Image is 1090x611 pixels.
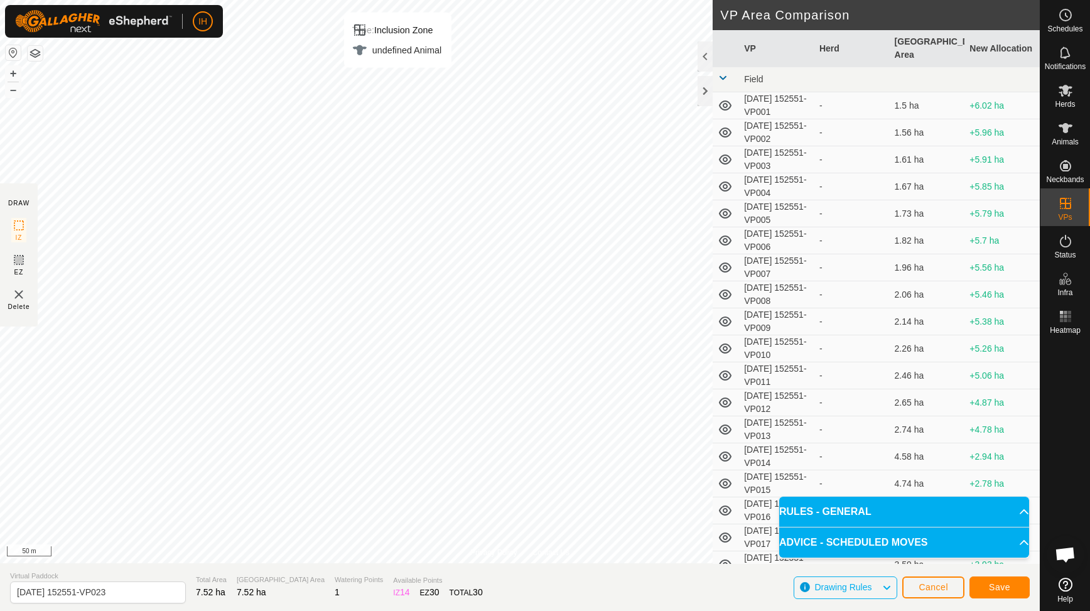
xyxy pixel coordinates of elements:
span: Total Area [196,575,227,585]
td: +5.91 ha [964,146,1040,173]
span: IZ [16,233,23,242]
td: 1.61 ha [890,146,965,173]
td: [DATE] 152551-VP007 [739,254,814,281]
div: - [819,450,885,463]
td: [DATE] 152551-VP011 [739,362,814,389]
td: [DATE] 152551-VP016 [739,497,814,524]
td: +4.78 ha [964,416,1040,443]
span: 1 [335,587,340,597]
td: 1.96 ha [890,254,965,281]
button: Reset Map [6,45,21,60]
h2: VP Area Comparison [720,8,1040,23]
span: 7.52 ha [237,587,266,597]
div: - [819,207,885,220]
span: VPs [1058,214,1072,221]
a: Privacy Policy [470,547,517,558]
span: Heatmap [1050,327,1081,334]
img: VP [11,287,26,302]
a: Contact Us [532,547,569,558]
td: +5.26 ha [964,335,1040,362]
td: [DATE] 152551-VP014 [739,443,814,470]
span: Status [1054,251,1076,259]
div: - [819,315,885,328]
span: Available Points [393,575,482,586]
span: 30 [429,587,440,597]
button: Map Layers [28,46,43,61]
div: EZ [420,586,440,599]
span: Delete [8,302,30,311]
th: New Allocation [964,30,1040,67]
span: IH [198,15,207,28]
td: +5.96 ha [964,119,1040,146]
div: - [819,477,885,490]
p-accordion-header: RULES - GENERAL [779,497,1029,527]
div: IZ [393,586,409,599]
td: 4.74 ha [890,470,965,497]
th: Herd [814,30,890,67]
td: 2.26 ha [890,335,965,362]
td: [DATE] 152551-VP004 [739,173,814,200]
span: Notifications [1045,63,1086,70]
th: VP [739,30,814,67]
td: [DATE] 152551-VP012 [739,389,814,416]
td: 1.56 ha [890,119,965,146]
td: [DATE] 152551-VP006 [739,227,814,254]
div: - [819,261,885,274]
td: +5.79 ha [964,200,1040,227]
td: +4.87 ha [964,389,1040,416]
div: - [819,126,885,139]
span: 7.52 ha [196,587,225,597]
span: Infra [1057,289,1072,296]
img: Gallagher Logo [15,10,172,33]
td: [DATE] 152551-VP018 [739,551,814,578]
div: - [819,99,885,112]
td: +5.46 ha [964,281,1040,308]
span: Field [744,74,763,84]
div: - [819,369,885,382]
button: – [6,82,21,97]
td: +6.02 ha [964,92,1040,119]
td: [DATE] 152551-VP008 [739,281,814,308]
td: [DATE] 152551-VP002 [739,119,814,146]
div: - [819,396,885,409]
button: + [6,66,21,81]
td: [DATE] 152551-VP005 [739,200,814,227]
td: 2.65 ha [890,389,965,416]
button: Save [969,576,1030,598]
span: RULES - GENERAL [779,504,871,519]
td: [DATE] 152551-VP017 [739,524,814,551]
span: ADVICE - SCHEDULED MOVES [779,535,927,550]
span: Save [989,582,1010,592]
td: [DATE] 152551-VP015 [739,470,814,497]
td: +2.94 ha [964,443,1040,470]
td: 1.5 ha [890,92,965,119]
td: 4.58 ha [890,443,965,470]
td: [DATE] 152551-VP009 [739,308,814,335]
td: [DATE] 152551-VP013 [739,416,814,443]
td: +5.06 ha [964,362,1040,389]
td: 1.82 ha [890,227,965,254]
div: Open chat [1047,536,1084,573]
span: Help [1057,595,1073,603]
span: EZ [14,268,24,277]
td: 2.06 ha [890,281,965,308]
span: Virtual Paddock [10,571,186,581]
div: - [819,342,885,355]
td: +5.85 ha [964,173,1040,200]
button: Cancel [902,576,964,598]
a: Help [1040,573,1090,608]
div: undefined Animal [352,43,441,58]
td: +2.78 ha [964,470,1040,497]
div: TOTAL [450,586,483,599]
span: 14 [400,587,410,597]
td: [DATE] 152551-VP003 [739,146,814,173]
span: Drawing Rules [814,582,871,592]
td: 1.73 ha [890,200,965,227]
span: [GEOGRAPHIC_DATA] Area [237,575,325,585]
div: - [819,153,885,166]
span: Herds [1055,100,1075,108]
td: [DATE] 152551-VP001 [739,92,814,119]
td: 1.67 ha [890,173,965,200]
td: +5.56 ha [964,254,1040,281]
span: 30 [473,587,483,597]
